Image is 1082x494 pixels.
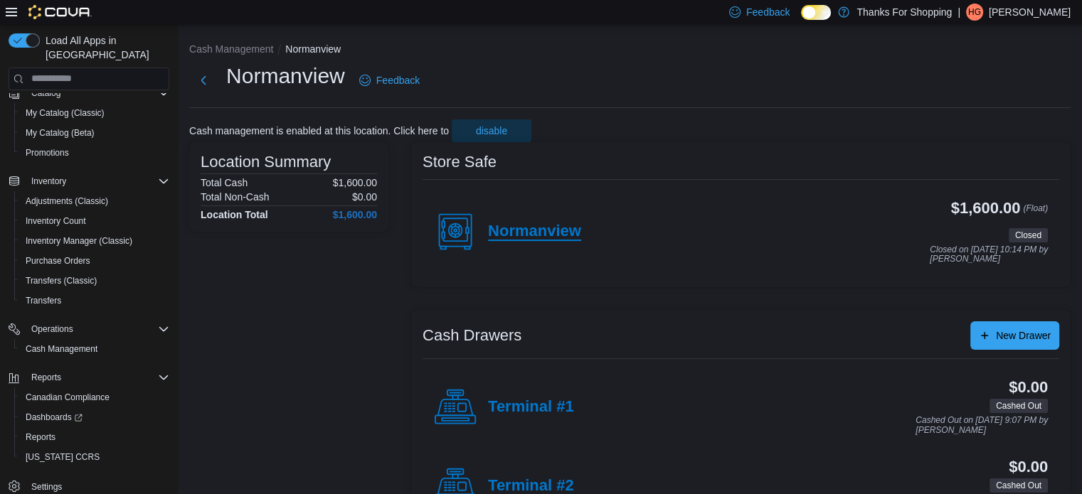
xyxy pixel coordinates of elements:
span: Cashed Out [990,399,1048,413]
a: Transfers (Classic) [20,272,102,289]
span: Adjustments (Classic) [20,193,169,210]
button: Cash Management [14,339,175,359]
span: Inventory Manager (Classic) [20,232,169,249]
span: Inventory Count [26,215,86,227]
a: Cash Management [20,340,103,358]
a: Adjustments (Classic) [20,193,114,210]
button: Transfers [14,291,175,311]
span: Dashboards [20,409,169,426]
span: Cashed Out [996,399,1041,412]
div: H Griffin [966,4,983,21]
h4: Terminal #1 [488,398,574,417]
button: New Drawer [970,321,1059,350]
h4: Location Total [201,209,268,220]
span: Transfers [26,295,61,306]
span: Feedback [376,73,420,87]
h3: $1,600.00 [951,200,1021,217]
span: New Drawer [996,328,1051,343]
span: Cashed Out [996,479,1041,492]
span: Purchase Orders [26,255,90,267]
span: Cash Management [26,343,97,355]
span: Inventory Count [20,213,169,230]
span: HG [968,4,981,21]
span: Reports [20,429,169,446]
button: Inventory [3,171,175,191]
span: Adjustments (Classic) [26,195,108,207]
span: Feedback [746,5,790,19]
nav: An example of EuiBreadcrumbs [189,42,1071,59]
p: [PERSON_NAME] [989,4,1071,21]
span: Cash Management [20,340,169,358]
button: Inventory Count [14,211,175,231]
button: Cash Management [189,43,273,55]
button: Inventory [26,173,72,190]
span: Promotions [20,144,169,161]
button: Normanview [285,43,341,55]
h3: Location Summary [201,154,331,171]
p: (Float) [1023,200,1048,225]
span: Dashboards [26,412,83,423]
h3: Store Safe [423,154,497,171]
span: My Catalog (Beta) [20,124,169,141]
span: Reports [26,369,169,386]
span: Transfers [20,292,169,309]
span: My Catalog (Classic) [20,104,169,122]
a: My Catalog (Beta) [20,124,100,141]
span: Catalog [26,85,169,102]
span: Transfers (Classic) [20,272,169,289]
a: [US_STATE] CCRS [20,449,105,466]
span: Operations [26,321,169,338]
h4: Normanview [488,222,581,241]
span: My Catalog (Classic) [26,107,105,119]
button: Reports [3,367,175,387]
button: Operations [3,319,175,339]
a: Inventory Manager (Classic) [20,232,138,249]
button: Adjustments (Classic) [14,191,175,211]
a: Transfers [20,292,67,309]
button: Reports [26,369,67,386]
a: My Catalog (Classic) [20,104,110,122]
p: $0.00 [352,191,377,203]
h4: $1,600.00 [333,209,377,220]
span: My Catalog (Beta) [26,127,95,139]
button: Next [189,66,218,95]
span: Operations [31,323,73,335]
a: Feedback [354,66,425,95]
span: Dark Mode [801,20,802,21]
span: Closed [1009,228,1048,242]
span: Settings [31,481,62,493]
button: Catalog [3,83,175,103]
span: Reports [31,372,61,383]
span: Cashed Out [990,478,1048,493]
button: [US_STATE] CCRS [14,447,175,467]
button: My Catalog (Classic) [14,103,175,123]
input: Dark Mode [801,5,831,20]
button: Promotions [14,143,175,163]
h3: $0.00 [1009,458,1048,476]
button: Catalog [26,85,66,102]
button: Purchase Orders [14,251,175,271]
span: Inventory [31,176,66,187]
p: | [958,4,960,21]
span: disable [476,124,507,138]
h1: Normanview [226,62,345,90]
span: Transfers (Classic) [26,275,97,286]
p: Thanks For Shopping [856,4,952,21]
a: Dashboards [20,409,88,426]
span: Inventory Manager (Classic) [26,235,132,247]
span: Closed [1015,229,1041,242]
h6: Total Cash [201,177,248,188]
a: Reports [20,429,61,446]
p: Closed on [DATE] 10:14 PM by [PERSON_NAME] [930,245,1048,264]
span: Canadian Compliance [26,392,110,403]
span: Load All Apps in [GEOGRAPHIC_DATA] [40,33,169,62]
button: Inventory Manager (Classic) [14,231,175,251]
a: Inventory Count [20,213,92,230]
span: Washington CCRS [20,449,169,466]
button: Reports [14,427,175,447]
button: disable [452,119,531,142]
p: Cash management is enabled at this location. Click here to [189,125,449,136]
button: Transfers (Classic) [14,271,175,291]
p: Cashed Out on [DATE] 9:07 PM by [PERSON_NAME] [916,416,1048,435]
button: Canadian Compliance [14,387,175,407]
